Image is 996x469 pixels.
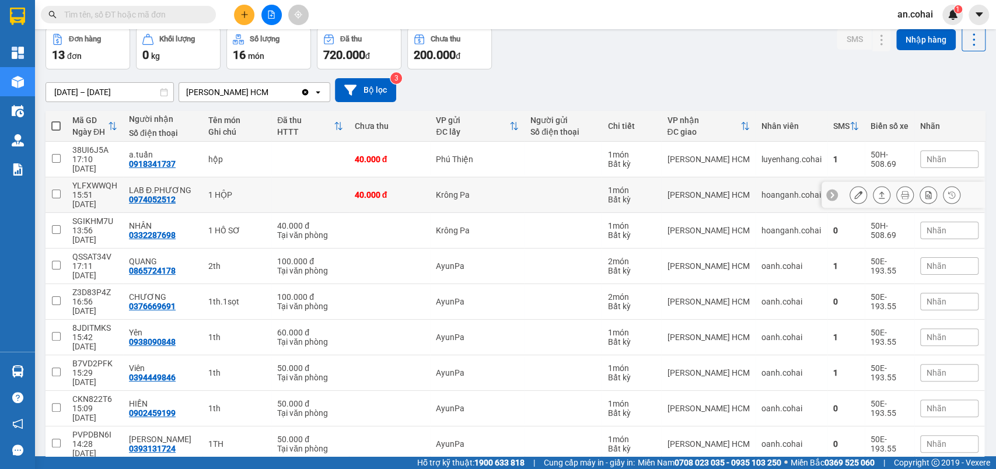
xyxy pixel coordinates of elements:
[129,399,197,408] div: HIỀN
[871,221,908,240] div: 50H-508.69
[355,121,425,131] div: Chưa thu
[871,328,908,346] div: 50E-193.55
[607,230,655,240] div: Bất kỳ
[607,435,655,444] div: 1 món
[430,111,525,142] th: Toggle SortBy
[474,458,525,467] strong: 1900 633 818
[159,35,195,43] div: Khối lượng
[791,456,875,469] span: Miền Bắc
[824,458,875,467] strong: 0369 525 060
[436,404,519,413] div: AyunPa
[10,8,25,25] img: logo-vxr
[72,323,117,332] div: 8JDITMKS
[277,337,343,346] div: Tại văn phòng
[72,430,117,439] div: PVPDBN6I
[607,328,655,337] div: 1 món
[67,111,123,142] th: Toggle SortBy
[833,261,859,271] div: 1
[607,266,655,275] div: Bất kỳ
[954,5,962,13] sup: 1
[833,404,859,413] div: 0
[927,368,946,377] span: Nhãn
[761,261,822,271] div: oanh.cohai
[607,444,655,453] div: Bất kỳ
[833,332,859,342] div: 1
[46,27,130,69] button: Đơn hàng13đơn
[277,399,343,408] div: 50.000 đ
[927,226,946,235] span: Nhãn
[277,435,343,444] div: 50.000 đ
[48,10,57,19] span: search
[436,261,519,271] div: AyunPa
[896,29,956,50] button: Nhập hàng
[871,121,908,131] div: Biển số xe
[277,116,333,125] div: Đã thu
[607,399,655,408] div: 1 món
[12,444,23,456] span: message
[129,128,197,138] div: Số điện thoại
[208,404,265,413] div: 1th
[129,408,176,418] div: 0902459199
[667,297,750,306] div: [PERSON_NAME] HCM
[871,363,908,382] div: 50E-193.55
[136,27,221,69] button: Khối lượng0kg
[974,9,984,20] span: caret-down
[761,439,822,449] div: oanh.cohai
[431,35,460,43] div: Chưa thu
[667,226,750,235] div: [PERSON_NAME] HCM
[129,337,176,346] div: 0938090848
[607,292,655,302] div: 2 món
[927,332,946,342] span: Nhãn
[208,226,265,235] div: 1 HỒ SƠ
[833,155,859,164] div: 1
[948,9,958,20] img: icon-new-feature
[607,221,655,230] div: 1 món
[436,190,519,199] div: Krông Pa
[323,48,365,62] span: 720.000
[761,332,822,342] div: oanh.cohai
[12,365,24,377] img: warehouse-icon
[142,48,149,62] span: 0
[436,368,519,377] div: AyunPa
[277,444,343,453] div: Tại văn phòng
[761,297,822,306] div: oanh.cohai
[72,297,117,316] div: 16:56 [DATE]
[208,127,265,136] div: Ghi chú
[12,418,23,429] span: notification
[261,5,282,25] button: file-add
[12,47,24,59] img: dashboard-icon
[871,292,908,311] div: 50E-193.55
[436,297,519,306] div: AyunPa
[129,373,176,382] div: 0394449846
[667,155,750,164] div: [PERSON_NAME] HCM
[271,111,348,142] th: Toggle SortBy
[436,439,519,449] div: AyunPa
[72,359,117,368] div: B7VD2PFK
[883,456,885,469] span: |
[226,27,311,69] button: Số lượng16món
[72,155,117,173] div: 17:10 [DATE]
[607,195,655,204] div: Bất kỳ
[277,373,343,382] div: Tại văn phòng
[355,155,425,164] div: 40.000 đ
[277,292,343,302] div: 100.000 đ
[833,226,859,235] div: 0
[850,186,867,204] div: Sửa đơn hàng
[407,27,492,69] button: Chưa thu200.000đ
[920,121,978,131] div: Nhãn
[927,297,946,306] span: Nhãn
[436,155,519,164] div: Phú Thiện
[208,155,265,164] div: hộp
[761,155,822,164] div: luyenhang.cohai
[390,72,402,84] sup: 3
[355,190,425,199] div: 40.000 đ
[414,48,456,62] span: 200.000
[288,5,309,25] button: aim
[365,51,370,61] span: đ
[270,86,271,98] input: Selected Trần Phú HCM.
[129,185,197,195] div: LAB Đ.PHƯƠNG
[208,116,265,125] div: Tên món
[72,116,108,125] div: Mã GD
[72,145,117,155] div: 38UI6J5A
[833,121,850,131] div: SMS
